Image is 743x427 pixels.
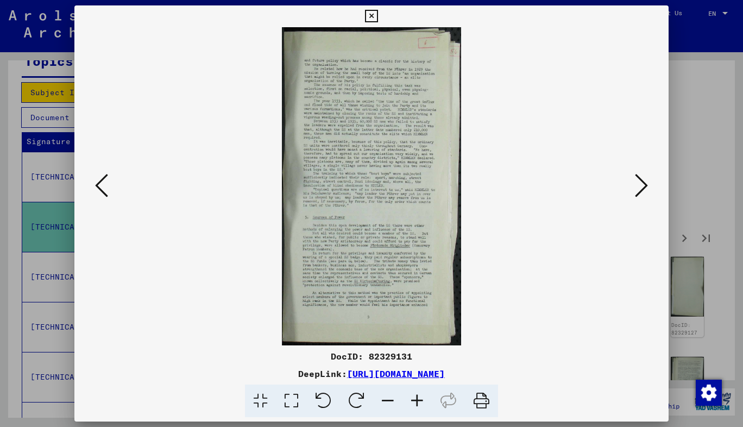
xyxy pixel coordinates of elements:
div: DocID: 82329131 [74,350,669,363]
div: DeepLink: [74,367,669,380]
a: [URL][DOMAIN_NAME] [347,368,445,379]
img: Change consent [696,380,722,406]
img: 001.jpg [111,27,632,345]
div: Change consent [695,379,721,405]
